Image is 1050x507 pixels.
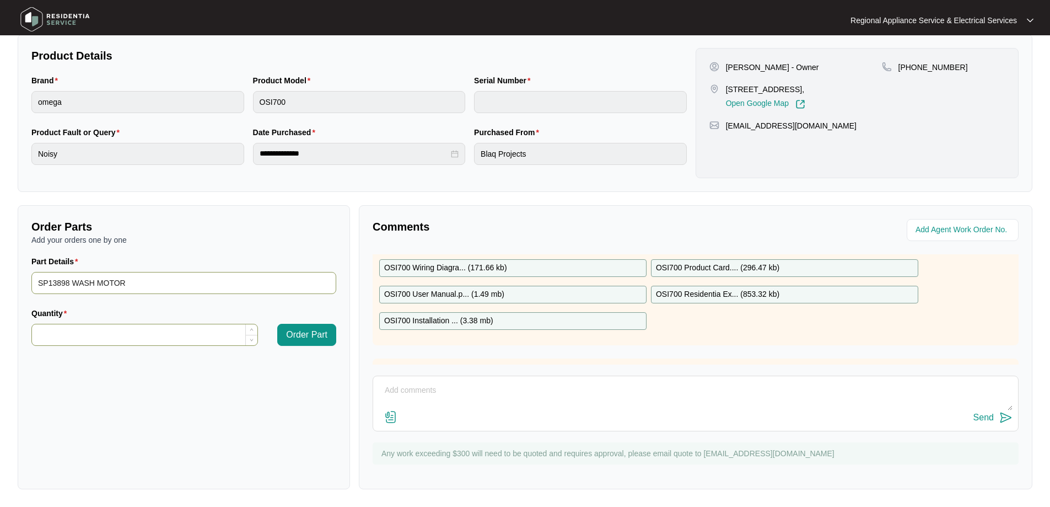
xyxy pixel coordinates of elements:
img: file-attachment-doc.svg [384,410,397,424]
span: down [250,338,254,342]
button: Send [973,410,1013,425]
label: Date Purchased [253,127,320,138]
p: Regional Appliance Service & Electrical Services [850,15,1017,26]
div: Send [973,413,994,423]
label: Product Fault or Query [31,127,124,138]
span: Increase Value [245,324,257,335]
img: Link-External [795,99,805,109]
p: [PERSON_NAME] - Owner [726,62,819,73]
img: map-pin [882,62,892,72]
p: Any work exceeding $300 will need to be quoted and requires approval, please email quote to [EMAI... [381,448,1013,459]
p: Comments [373,219,688,234]
p: OSI700 Installation ... ( 3.38 mb ) [384,315,493,327]
p: OSI700 Wiring Diagra... ( 171.66 kb ) [384,262,507,274]
img: user-pin [709,62,719,72]
label: Product Model [253,75,315,86]
img: map-pin [709,120,719,130]
p: OSI700 User Manual.p... ( 1.49 mb ) [384,289,504,301]
span: up [250,328,254,332]
input: Serial Number [474,91,687,113]
p: Add your orders one by one [31,234,336,246]
p: [STREET_ADDRESS], [726,84,805,95]
label: Brand [31,75,62,86]
p: Product Details [31,48,687,63]
input: Date Purchased [260,148,449,159]
p: OSI700 Residentia Ex... ( 853.32 kb ) [656,289,779,301]
span: Order Part [286,328,327,341]
img: map-pin [709,84,719,94]
input: Brand [31,91,244,113]
button: Order Part [277,324,336,346]
img: send-icon.svg [999,411,1013,424]
label: Part Details [31,256,83,267]
input: Add Agent Work Order No. [916,223,1012,237]
p: OSI700 Product Card.... ( 296.47 kb ) [656,262,779,274]
input: Purchased From [474,143,687,165]
label: Purchased From [474,127,543,138]
label: Serial Number [474,75,535,86]
img: residentia service logo [17,3,94,36]
p: [EMAIL_ADDRESS][DOMAIN_NAME] [726,120,857,131]
span: Decrease Value [245,335,257,345]
input: Product Model [253,91,466,113]
p: [PHONE_NUMBER] [898,62,968,73]
a: Open Google Map [726,99,805,109]
input: Product Fault or Query [31,143,244,165]
input: Quantity [32,324,257,345]
label: Quantity [31,308,71,319]
p: Order Parts [31,219,336,234]
input: Part Details [31,272,336,294]
img: dropdown arrow [1027,18,1033,23]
